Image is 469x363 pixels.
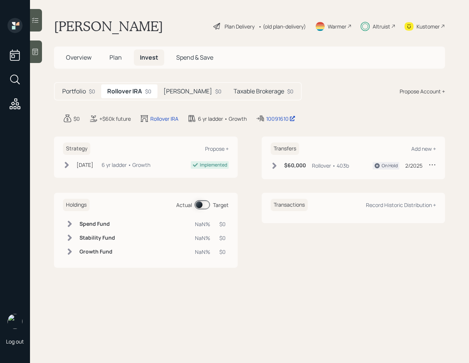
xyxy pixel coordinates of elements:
div: Propose + [205,145,229,152]
span: Overview [66,53,91,61]
div: Target [213,201,229,209]
h5: [PERSON_NAME] [163,88,212,95]
div: NaN% [195,220,210,228]
div: $0 [145,87,151,95]
div: $0 [73,115,80,123]
h6: Transactions [271,199,308,211]
h6: Transfers [271,142,299,155]
h6: Spend Fund [79,221,115,227]
div: 10091610 [266,115,295,123]
div: Record Historic Distribution + [366,201,436,208]
div: Plan Delivery [225,22,255,30]
div: Rollover • 403b [312,162,349,169]
div: Altruist [373,22,390,30]
h5: Taxable Brokerage [234,88,284,95]
h6: $60,000 [284,162,306,169]
div: NaN% [195,248,210,256]
div: $0 [215,87,222,95]
div: $0 [287,87,294,95]
h6: Growth Fund [79,249,115,255]
div: Rollover IRA [150,115,178,123]
div: [DATE] [76,161,93,169]
div: Implemented [200,162,227,168]
h1: [PERSON_NAME] [54,18,163,34]
div: Actual [176,201,192,209]
h6: Holdings [63,199,90,211]
span: Plan [109,53,122,61]
div: $0 [219,248,226,256]
div: 2/2025 [405,162,423,169]
div: +$60k future [99,115,131,123]
div: $0 [89,87,95,95]
div: Log out [6,338,24,345]
h6: Stability Fund [79,235,115,241]
div: Warmer [328,22,346,30]
div: $0 [219,220,226,228]
img: retirable_logo.png [7,314,22,329]
div: $0 [219,234,226,242]
div: 6 yr ladder • Growth [102,161,150,169]
div: NaN% [195,234,210,242]
div: 6 yr ladder • Growth [198,115,247,123]
h5: Rollover IRA [107,88,142,95]
h5: Portfolio [62,88,86,95]
div: Add new + [411,145,436,152]
span: Spend & Save [176,53,213,61]
div: On Hold [382,162,398,169]
div: Propose Account + [400,87,445,95]
span: Invest [140,53,158,61]
h6: Strategy [63,142,90,155]
div: Kustomer [417,22,440,30]
div: • (old plan-delivery) [258,22,306,30]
